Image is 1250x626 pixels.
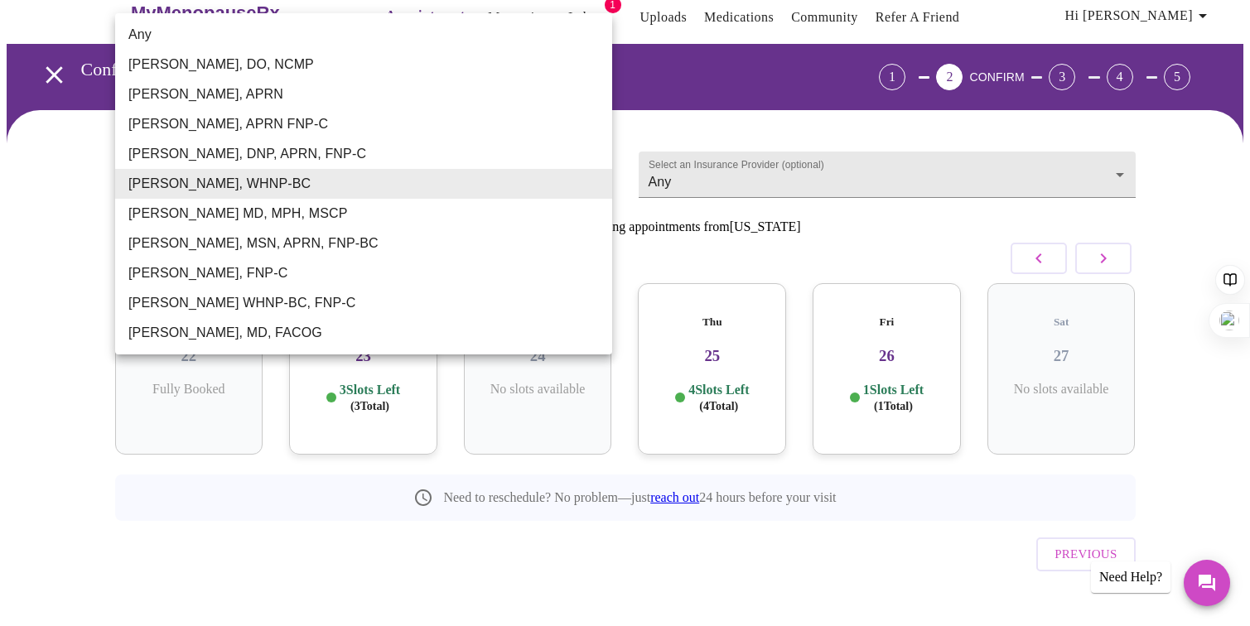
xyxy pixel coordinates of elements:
li: [PERSON_NAME] WHNP-BC, FNP-C [115,288,612,318]
li: [PERSON_NAME], DNP, APRN, FNP-C [115,139,612,169]
li: Any [115,20,612,50]
li: [PERSON_NAME], MD, FACOG [115,318,612,348]
li: [PERSON_NAME], APRN FNP-C [115,109,612,139]
li: [PERSON_NAME] MD, MPH, MSCP [115,199,612,229]
li: [PERSON_NAME], APRN [115,79,612,109]
li: [PERSON_NAME], DO, NCMP [115,50,612,79]
li: [PERSON_NAME], FNP-C [115,258,612,288]
li: [PERSON_NAME], WHNP-BC [115,169,612,199]
li: [PERSON_NAME], MSN, APRN, FNP-BC [115,229,612,258]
